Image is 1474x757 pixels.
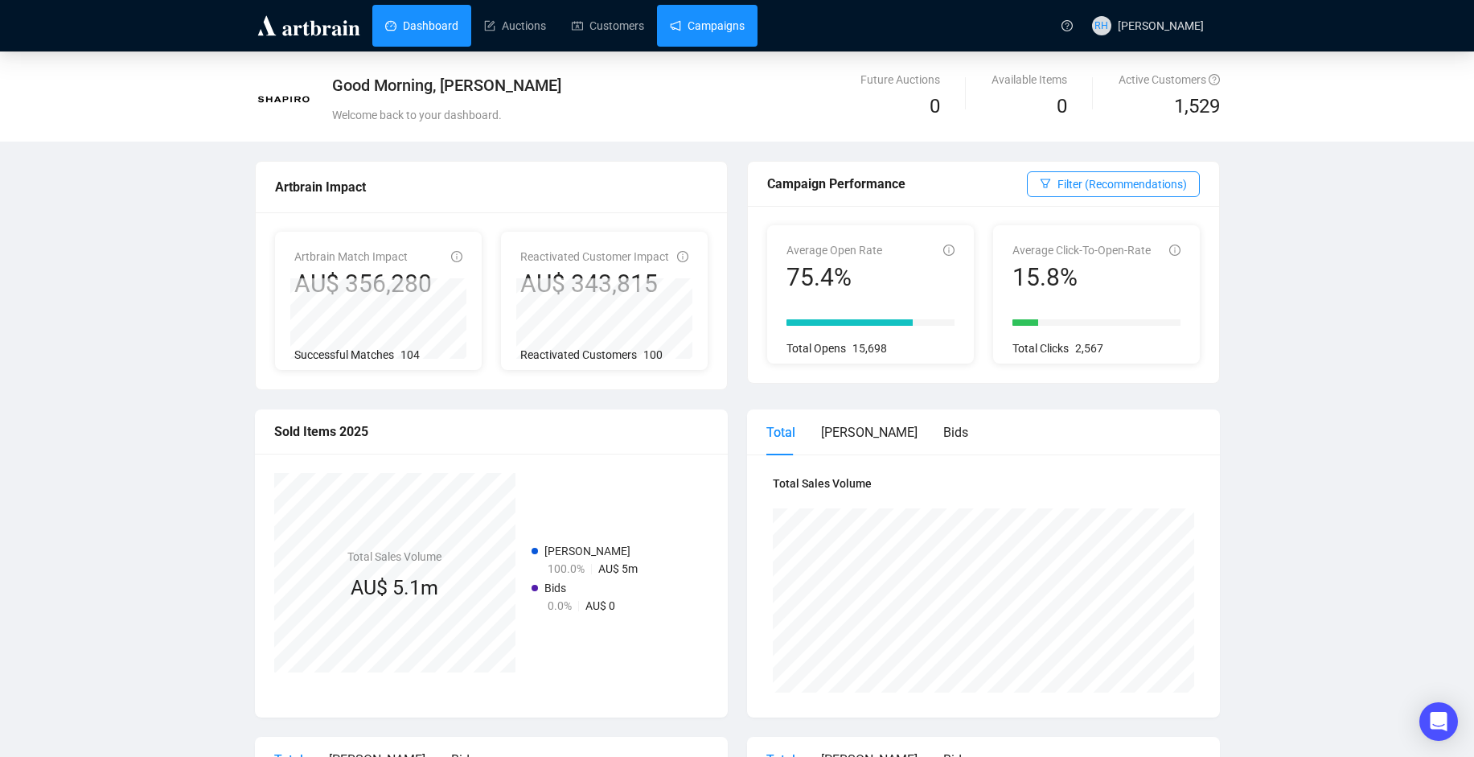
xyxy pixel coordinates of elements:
[1174,92,1220,122] span: 1,529
[548,562,585,575] span: 100.0%
[572,5,644,47] a: Customers
[484,5,546,47] a: Auctions
[786,342,846,355] span: Total Opens
[1057,95,1067,117] span: 0
[1419,702,1458,741] div: Open Intercom Messenger
[930,95,940,117] span: 0
[1012,342,1069,355] span: Total Clicks
[332,74,894,97] div: Good Morning, [PERSON_NAME]
[451,251,462,262] span: info-circle
[548,599,572,612] span: 0.0%
[943,422,968,442] div: Bids
[677,251,688,262] span: info-circle
[1012,262,1151,293] div: 15.8%
[520,348,637,361] span: Reactivated Customers
[332,106,894,124] div: Welcome back to your dashboard.
[294,269,432,299] div: AU$ 356,280
[385,5,458,47] a: Dashboard
[520,269,669,299] div: AU$ 343,815
[943,245,955,256] span: info-circle
[786,262,882,293] div: 75.4%
[351,576,438,599] span: AU$ 5.1m
[544,545,630,557] span: [PERSON_NAME]
[643,348,663,361] span: 100
[1012,244,1151,257] span: Average Click-To-Open-Rate
[1169,245,1180,256] span: info-circle
[1094,18,1108,34] span: RH
[294,250,408,263] span: Artbrain Match Impact
[860,71,940,88] div: Future Auctions
[275,177,708,197] div: Artbrain Impact
[767,174,1027,194] div: Campaign Performance
[274,422,708,442] div: Sold Items 2025
[1209,74,1220,85] span: question-circle
[786,244,882,257] span: Average Open Rate
[1057,175,1187,193] span: Filter (Recommendations)
[1040,178,1051,189] span: filter
[821,422,918,442] div: [PERSON_NAME]
[255,13,363,39] img: logo
[670,5,745,47] a: Campaigns
[1119,73,1220,86] span: Active Customers
[992,71,1067,88] div: Available Items
[852,342,887,355] span: 15,698
[1027,171,1200,197] button: Filter (Recommendations)
[520,250,669,263] span: Reactivated Customer Impact
[400,348,420,361] span: 104
[598,562,638,575] span: AU$ 5m
[294,348,394,361] span: Successful Matches
[1075,342,1103,355] span: 2,567
[1061,20,1073,31] span: question-circle
[773,475,1194,492] h4: Total Sales Volume
[585,599,615,612] span: AU$ 0
[347,548,441,566] h4: Total Sales Volume
[1118,19,1204,32] span: [PERSON_NAME]
[256,72,312,128] img: 1743690364768-453484.png
[544,582,566,594] span: Bids
[766,422,795,442] div: Total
